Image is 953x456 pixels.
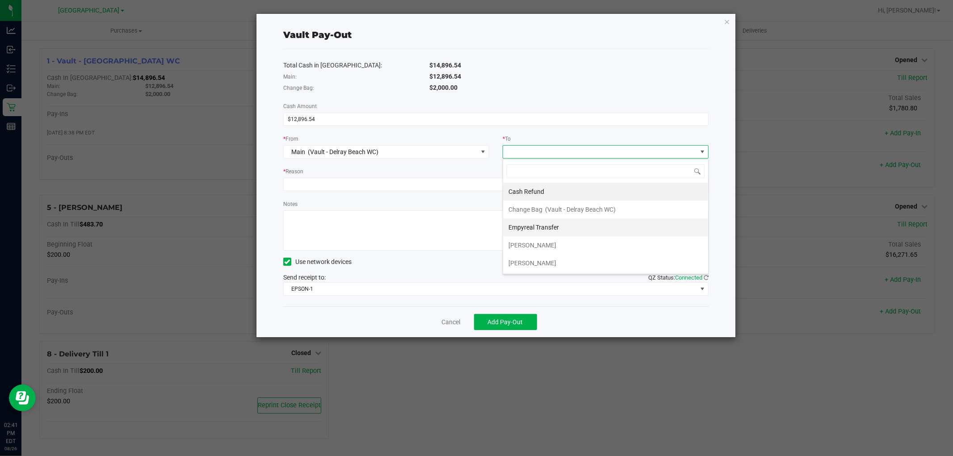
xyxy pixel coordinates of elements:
a: Cancel [442,318,461,327]
span: Main [292,148,306,155]
span: Empyreal Transfer [508,224,559,231]
span: Change Bag: [283,85,314,91]
div: Vault Pay-Out [283,28,352,42]
span: Main: [283,74,297,80]
span: [PERSON_NAME] [508,259,556,267]
span: Add Pay-Out [488,318,523,326]
span: Send receipt to: [283,274,326,281]
span: Change Bag [508,206,542,213]
iframe: Resource center [9,385,36,411]
span: QZ Status: [648,274,709,281]
button: Add Pay-Out [474,314,537,330]
span: [PERSON_NAME] [508,242,556,249]
span: $12,896.54 [429,73,461,80]
span: EPSON-1 [284,283,697,295]
span: Connected [675,274,702,281]
span: Cash Amount [283,103,317,109]
span: Cash Refund [508,188,544,195]
span: (Vault - Delray Beach WC) [545,206,616,213]
span: (Vault - Delray Beach WC) [308,148,379,155]
label: Notes [283,200,298,208]
label: Use network devices [283,257,352,267]
label: From [283,135,298,143]
span: $14,896.54 [429,62,461,69]
label: To [503,135,511,143]
span: $2,000.00 [429,84,458,91]
label: Reason [283,167,303,176]
span: Total Cash in [GEOGRAPHIC_DATA]: [283,62,382,69]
